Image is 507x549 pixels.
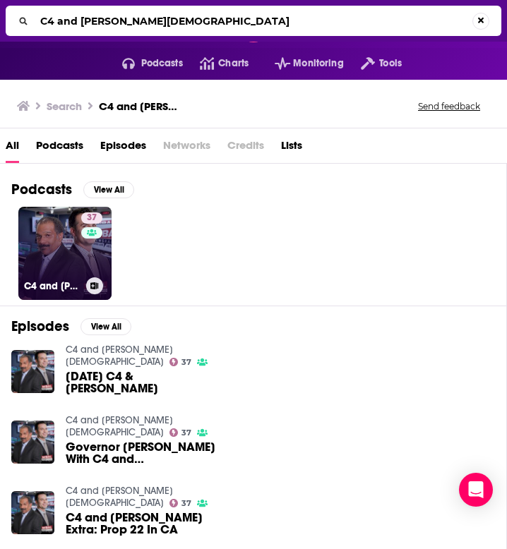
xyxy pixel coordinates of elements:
img: 01-02-23 C4 & Bryan Nehman [11,350,54,393]
a: All [6,134,19,163]
span: Podcasts [141,54,183,73]
button: open menu [258,52,344,75]
input: Search... [35,10,472,32]
span: Governor [PERSON_NAME] With C4 and [PERSON_NAME] [66,441,227,465]
h3: Search [47,99,82,113]
span: 37 [87,211,97,225]
a: Podcasts [36,134,83,163]
a: C4 and Bryan Nehman Extra: Prop 22 In CA [66,512,227,536]
a: 37 [169,358,192,366]
span: [DATE] C4 & [PERSON_NAME] [66,370,227,394]
a: Lists [281,134,302,163]
button: open menu [344,52,402,75]
div: Search... [6,6,501,36]
button: Send feedback [414,100,484,112]
img: C4 and Bryan Nehman Extra: Prop 22 In CA [11,491,54,534]
a: 37 [169,428,192,437]
button: View All [83,181,134,198]
span: Charts [218,54,249,73]
h2: Episodes [11,318,69,335]
button: open menu [105,52,183,75]
a: Governor Larry Hogan With C4 and Bryan Nehman [66,441,227,465]
a: 37 [169,499,192,507]
span: C4 and [PERSON_NAME] Extra: Prop 22 In CA [66,512,227,536]
h2: Podcasts [11,181,72,198]
span: 37 [181,430,191,436]
h3: C4 and [PERSON_NAME][DEMOGRAPHIC_DATA] [24,280,80,292]
a: 01-02-23 C4 & Bryan Nehman [66,370,227,394]
a: C4 and Bryan Nehman [66,485,173,509]
span: Monitoring [293,54,343,73]
a: 37 [81,212,102,224]
span: Credits [227,134,264,163]
a: C4 and Bryan Nehman [66,414,173,438]
a: 37C4 and [PERSON_NAME][DEMOGRAPHIC_DATA] [18,207,112,300]
a: Episodes [100,134,146,163]
a: C4 and Bryan Nehman [66,344,173,368]
img: Governor Larry Hogan With C4 and Bryan Nehman [11,421,54,464]
a: EpisodesView All [11,318,131,335]
span: Networks [163,134,210,163]
span: Tools [379,54,402,73]
span: 37 [181,359,191,366]
button: View All [80,318,131,335]
a: PodcastsView All [11,181,134,198]
h3: C4 and [PERSON_NAME][DEMOGRAPHIC_DATA] [99,99,182,113]
div: Open Intercom Messenger [459,473,493,507]
a: Charts [183,52,249,75]
span: 37 [181,500,191,507]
